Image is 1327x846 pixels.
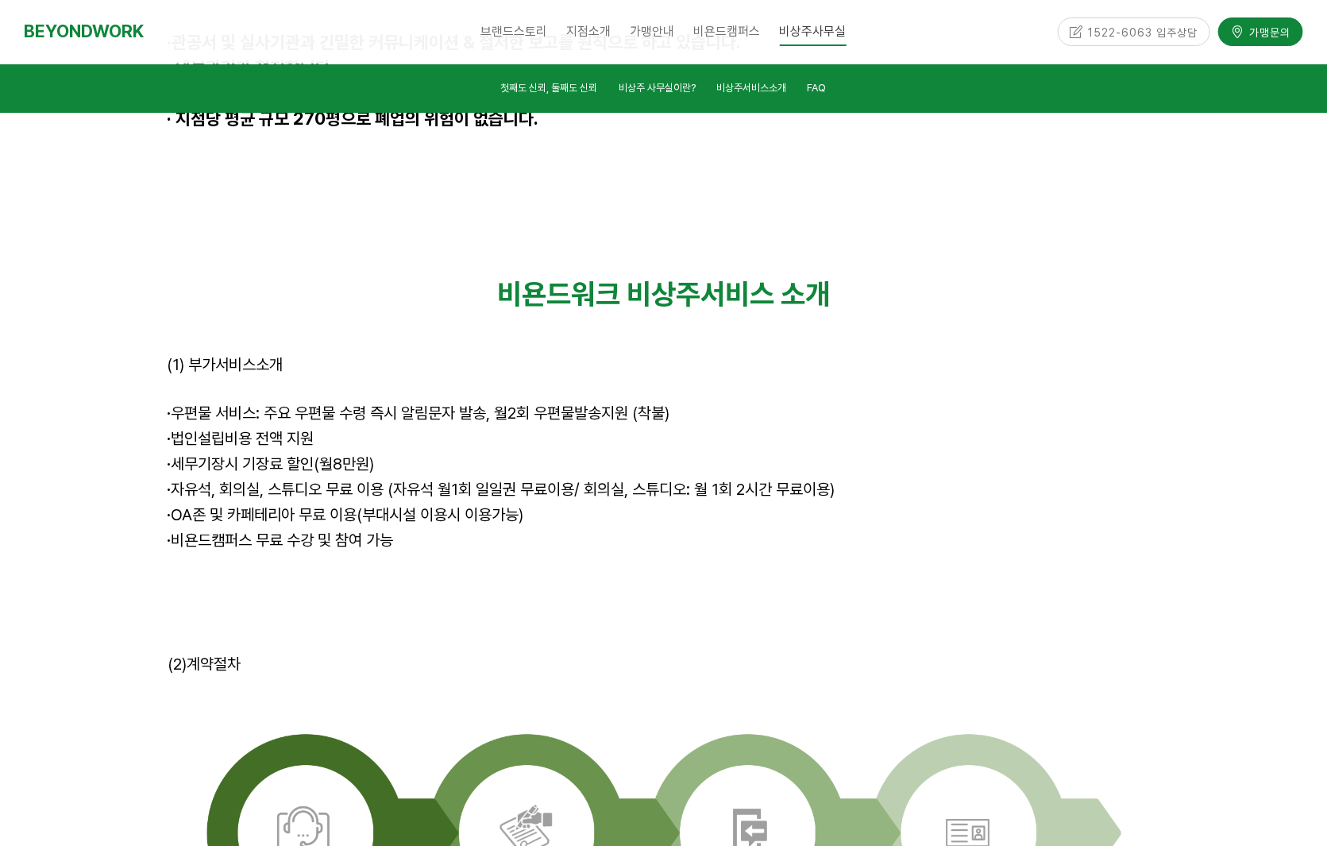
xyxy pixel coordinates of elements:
span: 브랜드스토리 [481,24,548,39]
span: 우편물 서비스: 주요 우편물 수령 즉시 알림문자 발송, 월2회 우편물발송지원 (착불) [172,404,670,423]
span: 법인설립비용 전액 지원 [168,430,314,449]
span: · [168,404,172,423]
a: BEYONDWORK [24,17,144,46]
a: 가맹안내 [621,12,685,52]
a: 가맹문의 [1218,17,1303,45]
a: 비상주사무실 [770,12,856,52]
strong: · [168,455,172,474]
span: 첫째도 신뢰, 둘째도 신뢰 [500,82,597,94]
span: · 지점당 평균 규모 270평으로 폐업의 위험이 없습니다. [168,108,539,129]
strong: · [168,531,172,550]
a: 지점소개 [557,12,621,52]
strong: · [168,506,172,525]
span: 비상주사무실 [780,18,847,46]
span: 비상주서비스소개 [716,82,786,94]
span: 비욘드캠퍼스 무료 수강 및 참여 가능 [168,531,394,550]
span: 세무기장시 기장료 할인(월8만원) [168,455,375,474]
a: 비상주 사무실이란? [619,79,696,101]
a: 비욘드캠퍼스 [685,12,770,52]
span: 가맹안내 [631,24,675,39]
span: 지점소개 [567,24,611,39]
a: 브랜드스토리 [472,12,557,52]
span: (1) 부가서비스소개 [168,356,284,375]
strong: 비욘드워크 비상주서비스 소개 [497,278,830,312]
span: (2)계약절차 [168,655,241,674]
span: 가맹문의 [1244,25,1290,41]
a: 첫째도 신뢰, 둘째도 신뢰 [500,79,597,101]
span: 자유석, 회의실, 스튜디오 무료 이용 (자유석 월1회 일일권 무료이용/ 회의실, 스튜디오: 월 1회 2시간 무료이용) [168,481,835,500]
span: 비상주 사무실이란? [619,82,696,94]
strong: · [168,430,172,449]
span: FAQ [808,82,827,94]
span: 비욘드캠퍼스 [694,24,761,39]
span: OA존 및 카페테리아 무료 이용(부대시설 이용시 이용가능) [168,506,524,525]
strong: · [168,481,172,500]
a: FAQ [808,79,827,101]
a: 비상주서비스소개 [716,79,786,101]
